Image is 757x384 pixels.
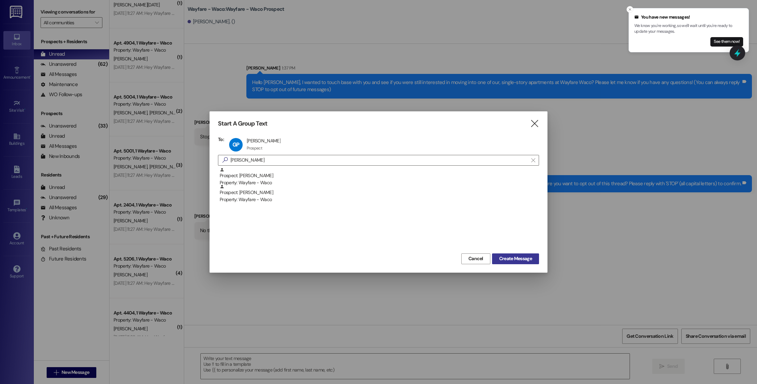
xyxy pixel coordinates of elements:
button: Clear text [528,155,539,165]
div: Prospect [247,145,262,151]
div: You have new messages! [634,14,743,21]
div: Prospect: [PERSON_NAME]Property: Wayfare - Waco [218,184,539,201]
div: Property: Wayfare - Waco [220,196,539,203]
button: See them now! [710,37,743,47]
div: Prospect: [PERSON_NAME] [220,184,539,203]
span: Cancel [468,255,483,262]
span: Create Message [499,255,532,262]
span: GP [233,141,239,148]
h3: To: [218,136,224,142]
i:  [531,158,535,163]
div: Property: Wayfare - Waco [220,179,539,186]
i:  [220,157,230,164]
p: We know you're working, so we'll wait until you're ready to update your messages. [634,23,743,35]
div: [PERSON_NAME] [247,138,280,144]
i:  [530,120,539,127]
div: Prospect: [PERSON_NAME]Property: Wayfare - Waco [218,167,539,184]
input: Search for any contact or apartment [230,156,528,165]
div: Prospect: [PERSON_NAME] [220,167,539,187]
button: Create Message [492,253,539,264]
h3: Start A Group Text [218,120,267,128]
button: Cancel [461,253,490,264]
button: Close toast [627,6,633,13]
